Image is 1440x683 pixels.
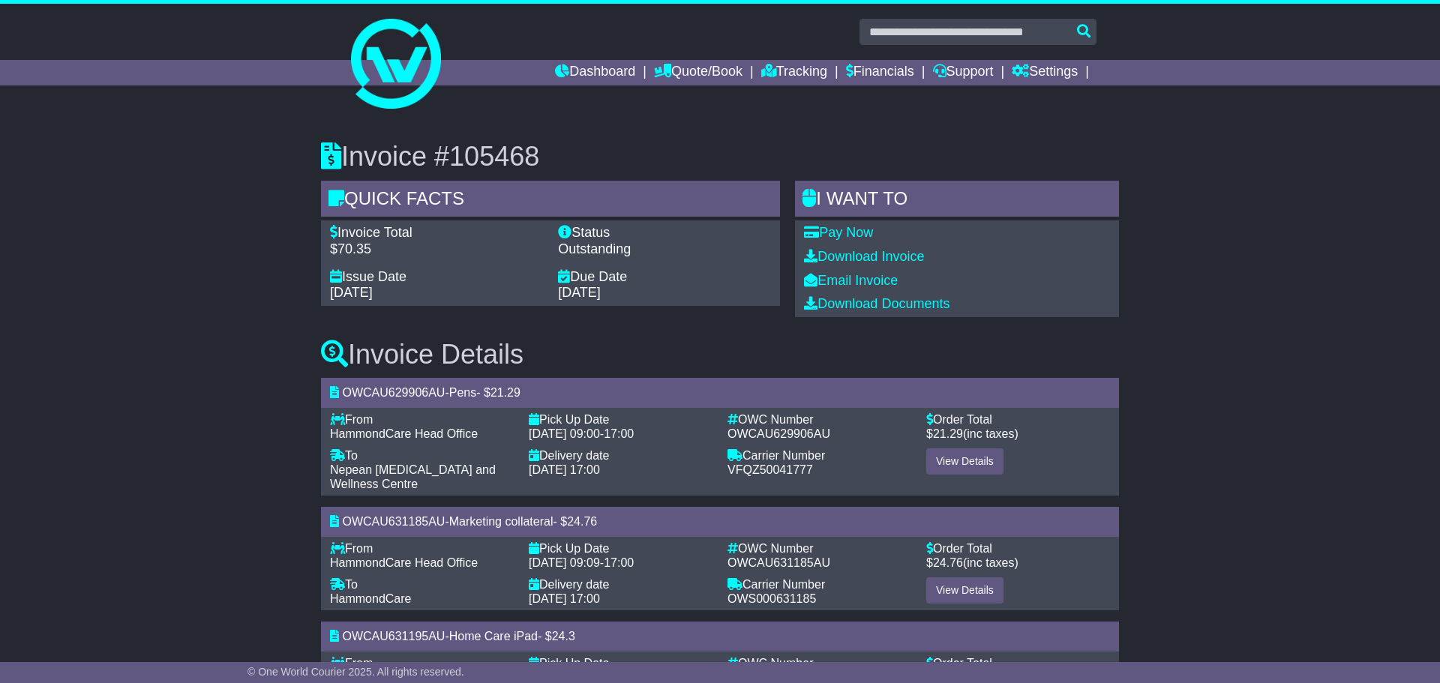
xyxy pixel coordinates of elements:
[727,412,911,427] div: OWC Number
[529,577,712,592] div: Delivery date
[330,285,543,301] div: [DATE]
[926,577,1003,604] a: View Details
[555,60,635,85] a: Dashboard
[604,556,634,569] span: 17:00
[330,269,543,286] div: Issue Date
[321,340,1119,370] h3: Invoice Details
[926,412,1110,427] div: Order Total
[449,386,476,399] span: Pens
[330,463,496,490] span: Nepean [MEDICAL_DATA] and Wellness Centre
[1012,60,1078,85] a: Settings
[529,427,712,441] div: -
[727,577,911,592] div: Carrier Number
[529,541,712,556] div: Pick Up Date
[846,60,914,85] a: Financials
[727,448,911,463] div: Carrier Number
[321,622,1119,651] div: - - $
[529,592,600,605] span: [DATE] 17:00
[558,285,771,301] div: [DATE]
[321,378,1119,407] div: - - $
[529,448,712,463] div: Delivery date
[330,541,514,556] div: From
[933,60,994,85] a: Support
[449,515,553,528] span: Marketing collateral
[727,592,816,605] span: OWS000631185
[330,427,478,440] span: HammondCare Head Office
[330,656,514,670] div: From
[926,556,1110,570] div: $ (inc taxes)
[727,427,830,440] span: OWCAU629906AU
[804,225,873,240] a: Pay Now
[727,656,911,670] div: OWC Number
[804,296,949,311] a: Download Documents
[795,181,1119,221] div: I WANT to
[321,181,780,221] div: Quick Facts
[933,427,963,440] span: 21.29
[804,249,924,264] a: Download Invoice
[727,541,911,556] div: OWC Number
[330,556,478,569] span: HammondCare Head Office
[804,273,898,288] a: Email Invoice
[529,412,712,427] div: Pick Up Date
[558,241,771,258] div: Outstanding
[926,427,1110,441] div: $ (inc taxes)
[330,241,543,258] div: $70.35
[926,448,1003,475] a: View Details
[247,666,464,678] span: © One World Courier 2025. All rights reserved.
[558,225,771,241] div: Status
[933,556,963,569] span: 24.76
[330,225,543,241] div: Invoice Total
[330,412,514,427] div: From
[761,60,827,85] a: Tracking
[342,386,445,399] span: OWCAU629906AU
[604,427,634,440] span: 17:00
[727,556,830,569] span: OWCAU631185AU
[321,142,1119,172] h3: Invoice #105468
[529,656,712,670] div: Pick Up Date
[727,463,813,476] span: VFQZ50041777
[529,463,600,476] span: [DATE] 17:00
[342,630,445,643] span: OWCAU631195AU
[330,577,514,592] div: To
[330,448,514,463] div: To
[342,515,445,528] span: OWCAU631185AU
[529,556,712,570] div: -
[926,656,1110,670] div: Order Total
[490,386,520,399] span: 21.29
[552,630,575,643] span: 24.3
[567,515,597,528] span: 24.76
[926,541,1110,556] div: Order Total
[654,60,742,85] a: Quote/Book
[321,507,1119,536] div: - - $
[529,427,600,440] span: [DATE] 09:00
[449,630,538,643] span: Home Care iPad
[529,556,600,569] span: [DATE] 09:09
[330,592,411,605] span: HammondCare
[558,269,771,286] div: Due Date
